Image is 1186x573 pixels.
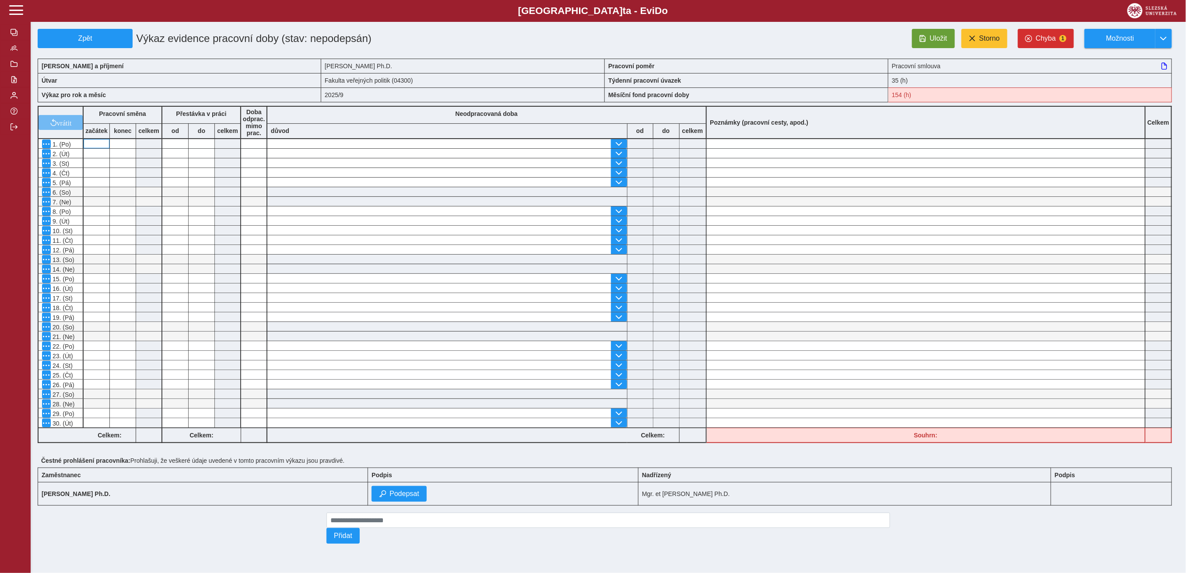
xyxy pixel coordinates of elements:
[42,284,51,293] button: Menu
[1036,35,1056,42] span: Chyba
[42,217,51,225] button: Menu
[914,432,937,439] b: Souhrn:
[215,127,240,134] b: celkem
[655,5,662,16] span: D
[51,276,74,283] span: 15. (Po)
[133,29,513,48] h1: Výkaz evidence pracovní doby (stav: nepodepsán)
[42,351,51,360] button: Menu
[42,255,51,264] button: Menu
[389,490,419,498] span: Podepsat
[1055,472,1075,479] b: Podpis
[57,119,72,126] span: vrátit
[42,77,57,84] b: Útvar
[136,127,161,134] b: celkem
[321,59,605,73] div: [PERSON_NAME] Ph.D.
[51,266,75,273] span: 14. (Ne)
[961,29,1007,48] button: Storno
[42,168,51,177] button: Menu
[42,178,51,187] button: Menu
[42,245,51,254] button: Menu
[51,150,70,157] span: 2. (Út)
[888,73,1172,87] div: 35 (h)
[51,160,69,167] span: 3. (St)
[42,332,51,341] button: Menu
[41,457,130,464] b: Čestné prohlášení pracovníka:
[456,110,518,117] b: Neodpracovaná doba
[38,29,133,48] button: Zpět
[176,110,226,117] b: Přestávka v práci
[42,159,51,168] button: Menu
[42,226,51,235] button: Menu
[39,115,83,130] button: vrátit
[51,199,71,206] span: 7. (Ne)
[930,35,947,42] span: Uložit
[326,528,360,544] button: Přidat
[42,399,51,408] button: Menu
[42,265,51,273] button: Menu
[51,343,74,350] span: 22. (Po)
[680,127,706,134] b: celkem
[51,410,74,417] span: 29. (Po)
[51,333,75,340] span: 21. (Ne)
[1092,35,1148,42] span: Možnosti
[51,420,73,427] span: 30. (Út)
[51,362,73,369] span: 24. (St)
[51,381,74,388] span: 26. (Pá)
[42,303,51,312] button: Menu
[707,428,1146,443] div: Fond pracovní doby (154 h) a součet hodin ( h) se neshodují!
[623,5,626,16] span: t
[51,218,70,225] span: 9. (Út)
[51,324,74,331] span: 20. (So)
[42,322,51,331] button: Menu
[1018,29,1074,48] button: Chyba1
[42,188,51,196] button: Menu
[888,87,1172,102] div: Fond pracovní doby (154 h) a součet hodin ( h) se neshodují!
[653,127,679,134] b: do
[979,35,1000,42] span: Storno
[888,59,1172,73] div: Pracovní smlouva
[51,391,74,398] span: 27. (So)
[639,482,1051,506] td: Mgr. et [PERSON_NAME] Ph.D.
[42,390,51,398] button: Menu
[84,127,109,134] b: začátek
[51,227,73,234] span: 10. (St)
[51,170,70,177] span: 4. (Čt)
[42,293,51,302] button: Menu
[42,342,51,350] button: Menu
[271,127,289,134] b: důvod
[42,35,129,42] span: Zpět
[51,141,71,148] span: 1. (Po)
[38,454,1179,468] div: Prohlašuji, že veškeré údaje uvedené v tomto pracovním výkazu jsou pravdivé.
[51,208,71,215] span: 8. (Po)
[707,119,812,126] b: Poznámky (pracovní cesty, apod.)
[662,5,668,16] span: o
[162,127,188,134] b: od
[51,237,73,244] span: 11. (Čt)
[110,127,136,134] b: konec
[243,108,265,136] b: Doba odprac. mimo prac.
[51,256,74,263] span: 13. (So)
[1147,119,1169,126] b: Celkem
[51,401,75,408] span: 28. (Ne)
[42,274,51,283] button: Menu
[42,236,51,245] button: Menu
[99,110,146,117] b: Pracovní směna
[1084,29,1155,48] button: Možnosti
[42,472,81,479] b: Zaměstnanec
[1127,3,1177,18] img: logo_web_su.png
[628,127,653,134] b: od
[321,73,605,87] div: Fakulta veřejných politik (04300)
[1146,428,1172,443] div: Fond pracovní doby (154 h) a součet hodin ( h) se neshodují!
[42,490,110,497] b: [PERSON_NAME] Ph.D.
[372,486,427,502] button: Podepsat
[42,419,51,427] button: Menu
[42,313,51,321] button: Menu
[42,361,51,370] button: Menu
[51,295,73,302] span: 17. (St)
[42,380,51,389] button: Menu
[608,91,689,98] b: Měsíční fond pracovní doby
[42,207,51,216] button: Menu
[1060,35,1067,42] span: 1
[51,353,73,360] span: 23. (Út)
[42,370,51,379] button: Menu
